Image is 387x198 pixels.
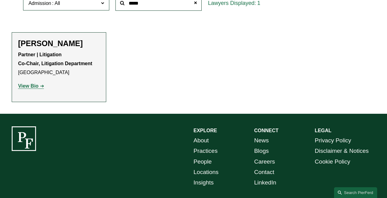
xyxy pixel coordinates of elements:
[194,167,219,177] a: Locations
[194,177,214,188] a: Insights
[18,52,92,66] strong: Partner | Litigation Co-Chair, Litigation Department
[194,146,218,156] a: Practices
[18,50,100,77] p: [GEOGRAPHIC_DATA]
[315,128,331,133] strong: LEGAL
[194,128,217,133] strong: EXPLORE
[334,187,377,198] a: Search this site
[18,83,38,89] strong: View Bio
[194,135,209,146] a: About
[18,83,44,89] a: View Bio
[315,146,369,156] a: Disclaimer & Notices
[254,167,274,177] a: Contact
[254,135,269,146] a: News
[315,135,351,146] a: Privacy Policy
[315,156,350,167] a: Cookie Policy
[254,177,276,188] a: LinkedIn
[254,128,278,133] strong: CONNECT
[28,1,51,6] span: Admission
[194,156,212,167] a: People
[254,156,275,167] a: Careers
[254,146,269,156] a: Blogs
[18,39,100,48] h2: [PERSON_NAME]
